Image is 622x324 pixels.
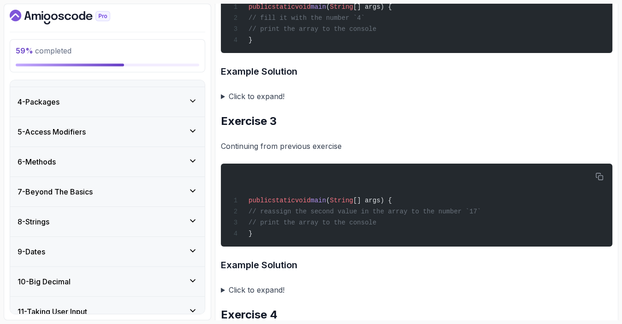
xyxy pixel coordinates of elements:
h2: Exercise 3 [221,114,612,129]
button: 6-Methods [10,147,205,177]
span: void [295,197,311,204]
span: } [249,230,252,237]
h2: Exercise 4 [221,307,612,322]
span: 59 % [16,46,33,55]
button: 10-Big Decimal [10,267,205,296]
span: [] args) { [353,3,392,11]
span: static [272,3,295,11]
h3: Example Solution [221,258,612,272]
h3: 7 - Beyond The Basics [18,186,93,197]
summary: Click to expand! [221,90,612,103]
p: Continuing from previous exercise [221,140,612,153]
h3: 5 - Access Modifiers [18,126,86,137]
h3: 8 - Strings [18,216,49,227]
span: String [330,3,353,11]
button: 7-Beyond The Basics [10,177,205,206]
summary: Click to expand! [221,283,612,296]
h3: 9 - Dates [18,246,45,257]
span: main [310,3,326,11]
button: 5-Access Modifiers [10,117,205,147]
h3: 11 - Taking User Input [18,306,87,317]
span: } [249,36,252,44]
span: // print the array to the console [249,25,376,33]
span: public [249,3,272,11]
h3: Example Solution [221,64,612,79]
span: static [272,197,295,204]
span: // print the array to the console [249,219,376,226]
span: // reassign the second value in the array to the number `17` [249,208,481,215]
h3: 10 - Big Decimal [18,276,71,287]
button: 9-Dates [10,237,205,266]
h3: 6 - Methods [18,156,56,167]
span: void [295,3,311,11]
span: public [249,197,272,204]
span: [] args) { [353,197,392,204]
button: 4-Packages [10,87,205,117]
h3: 4 - Packages [18,96,59,107]
span: main [310,197,326,204]
a: Dashboard [10,10,131,24]
span: // fill it with the number `4` [249,14,365,22]
span: ( [326,197,330,204]
span: completed [16,46,71,55]
span: ( [326,3,330,11]
span: String [330,197,353,204]
button: 8-Strings [10,207,205,236]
